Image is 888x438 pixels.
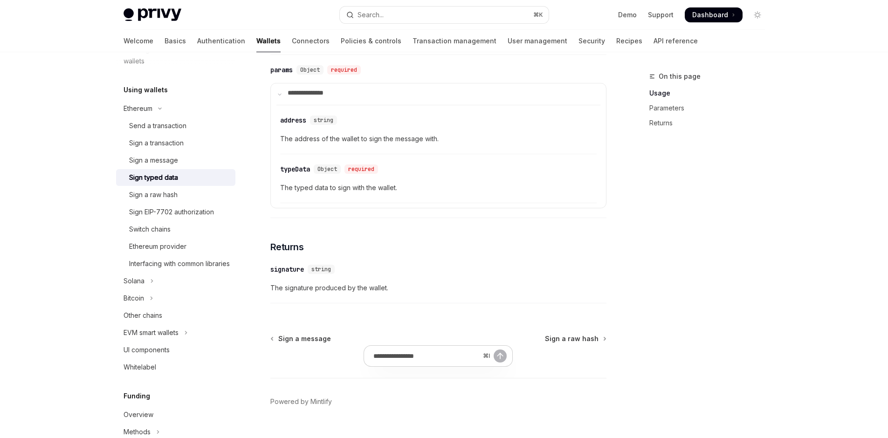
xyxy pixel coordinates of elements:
button: Toggle EVM smart wallets section [116,324,235,341]
div: params [270,65,293,75]
div: Solana [124,275,145,287]
div: address [280,116,306,125]
button: Toggle dark mode [750,7,765,22]
span: Object [300,66,320,74]
a: Authentication [197,30,245,52]
div: required [327,65,361,75]
a: Sign typed data [116,169,235,186]
div: Methods [124,426,151,438]
a: Usage [649,86,772,101]
a: User management [508,30,567,52]
div: Search... [358,9,384,21]
a: Sign a raw hash [116,186,235,203]
div: Sign a message [129,155,178,166]
div: Ethereum provider [129,241,186,252]
a: Recipes [616,30,642,52]
a: Demo [618,10,637,20]
a: Sign a transaction [116,135,235,151]
span: Sign a message [278,334,331,343]
a: Sign a raw hash [545,334,606,343]
div: Other chains [124,310,162,321]
div: required [344,164,378,174]
button: Toggle Ethereum section [116,100,235,117]
span: string [311,266,331,273]
button: Send message [494,349,507,363]
button: Open search [340,7,549,23]
span: Sign a raw hash [545,334,599,343]
div: typeData [280,164,310,174]
a: Send a transaction [116,117,235,134]
button: Toggle Bitcoin section [116,290,235,307]
a: Transaction management [413,30,496,52]
h5: Funding [124,390,150,402]
span: string [314,116,333,124]
button: Toggle Solana section [116,273,235,289]
div: UI components [124,344,170,356]
span: ⌘ K [533,11,543,19]
a: Support [648,10,674,20]
div: Sign typed data [129,172,178,183]
div: Whitelabel [124,362,156,373]
span: Object [317,165,337,173]
a: API reference [654,30,698,52]
a: Ethereum provider [116,238,235,255]
div: Send a transaction [129,120,186,131]
a: Dashboard [685,7,743,22]
a: Overview [116,406,235,423]
div: signature [270,265,304,274]
div: Sign a transaction [129,137,184,149]
div: Ethereum [124,103,152,114]
div: Sign a raw hash [129,189,178,200]
div: Bitcoin [124,293,144,304]
span: The signature produced by the wallet. [270,282,606,294]
a: Powered by Mintlify [270,397,332,406]
a: Sign a message [116,152,235,169]
div: Overview [124,409,153,420]
a: UI components [116,342,235,358]
a: Whitelabel [116,359,235,376]
input: Ask a question... [373,346,479,366]
a: Sign a message [271,334,331,343]
div: Sign EIP-7702 authorization [129,206,214,218]
a: Sign EIP-7702 authorization [116,204,235,220]
div: EVM smart wallets [124,327,179,338]
a: Policies & controls [341,30,401,52]
a: Wallets [256,30,281,52]
span: On this page [659,71,701,82]
a: Parameters [649,101,772,116]
a: Security [578,30,605,52]
div: Switch chains [129,224,171,235]
a: Welcome [124,30,153,52]
span: The typed data to sign with the wallet. [280,182,597,193]
a: Basics [165,30,186,52]
a: Connectors [292,30,330,52]
div: Interfacing with common libraries [129,258,230,269]
img: light logo [124,8,181,21]
a: Other chains [116,307,235,324]
span: Dashboard [692,10,728,20]
span: Returns [270,240,304,253]
a: Interfacing with common libraries [116,255,235,272]
a: Switch chains [116,221,235,238]
a: Returns [649,116,772,130]
h5: Using wallets [124,84,168,96]
span: The address of the wallet to sign the message with. [280,133,597,144]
